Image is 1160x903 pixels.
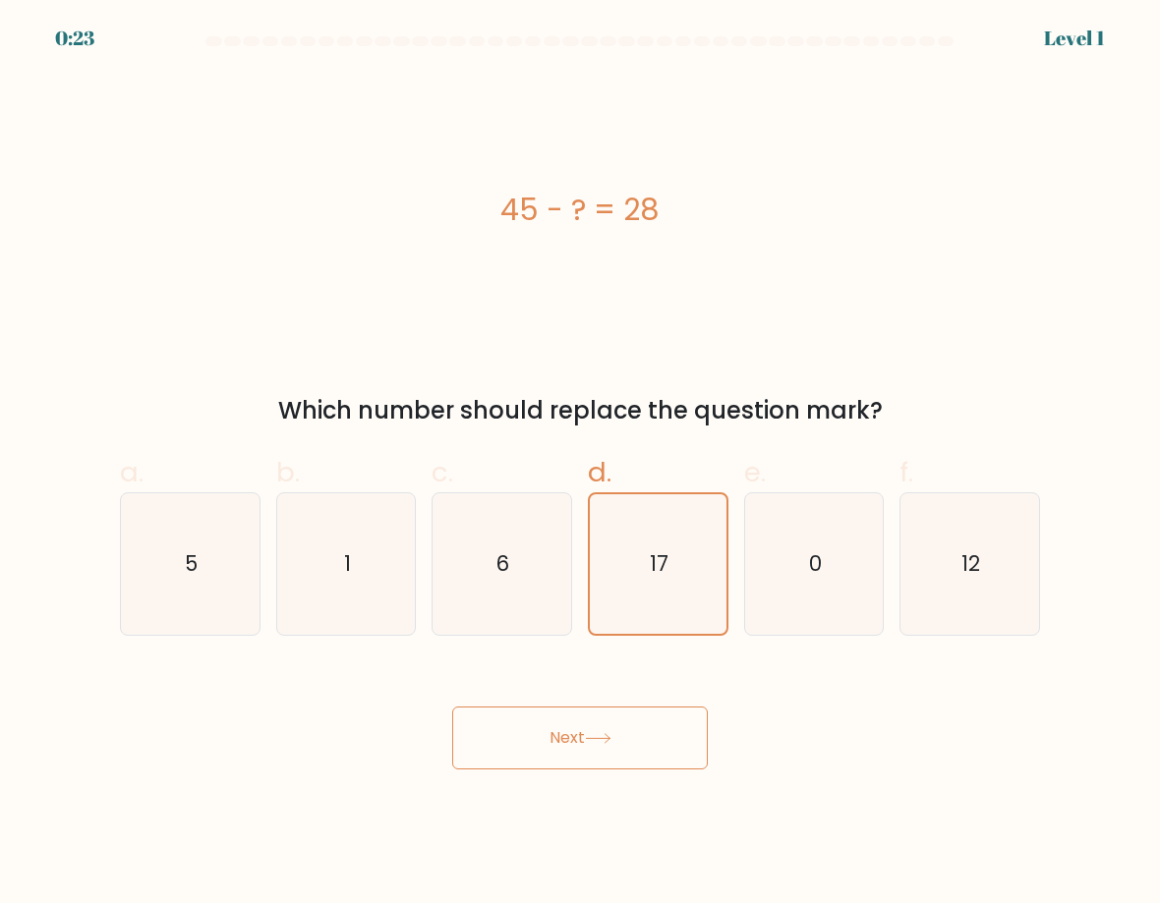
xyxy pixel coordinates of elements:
[650,549,668,578] text: 17
[588,453,611,491] span: d.
[899,453,913,491] span: f.
[120,453,144,491] span: a.
[276,453,300,491] span: b.
[1044,24,1105,53] div: Level 1
[744,453,766,491] span: e.
[809,549,822,578] text: 0
[55,24,94,53] div: 0:23
[432,453,453,491] span: c.
[120,188,1040,232] div: 45 - ? = 28
[132,393,1028,428] div: Which number should replace the question mark?
[185,549,198,578] text: 5
[962,549,981,578] text: 12
[496,549,510,578] text: 6
[344,549,351,578] text: 1
[452,706,708,769] button: Next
